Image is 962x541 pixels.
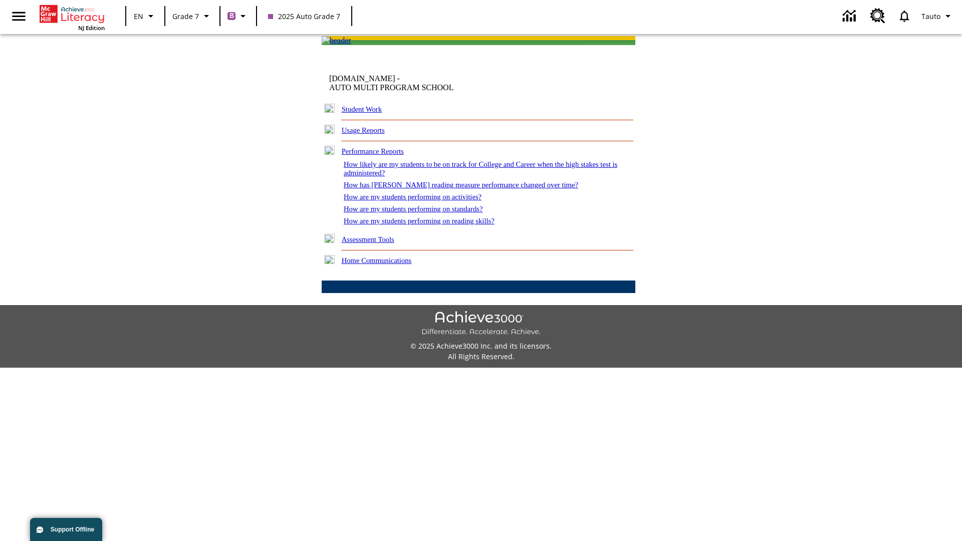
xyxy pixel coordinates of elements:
[324,125,335,134] img: plus.gif
[421,311,541,337] img: Achieve3000 Differentiate Accelerate Achieve
[324,234,335,243] img: plus.gif
[342,147,404,155] a: Performance Reports
[324,255,335,264] img: plus.gif
[4,2,34,31] button: Open side menu
[30,518,102,541] button: Support Offline
[223,7,253,25] button: Boost Class color is purple. Change class color
[917,7,958,25] button: Profile/Settings
[229,10,234,22] span: B
[342,126,385,134] a: Usage Reports
[342,256,412,264] a: Home Communications
[324,104,335,113] img: plus.gif
[329,74,514,92] td: [DOMAIN_NAME] -
[168,7,216,25] button: Grade: Grade 7, Select a grade
[51,526,94,533] span: Support Offline
[134,11,143,22] span: EN
[864,3,891,30] a: Resource Center, Will open in new tab
[129,7,161,25] button: Language: EN, Select a language
[172,11,199,22] span: Grade 7
[324,146,335,155] img: minus.gif
[329,83,453,92] nobr: AUTO MULTI PROGRAM SCHOOL
[837,3,864,30] a: Data Center
[344,193,482,201] a: How are my students performing on activities?
[344,181,578,189] a: How has [PERSON_NAME] reading measure performance changed over time?
[344,217,495,225] a: How are my students performing on reading skills?
[268,11,340,22] span: 2025 Auto Grade 7
[342,235,394,243] a: Assessment Tools
[342,105,382,113] a: Student Work
[40,3,105,32] div: Home
[891,3,917,29] a: Notifications
[322,36,351,45] img: header
[344,205,483,213] a: How are my students performing on standards?
[78,24,105,32] span: NJ Edition
[344,160,617,177] a: How likely are my students to be on track for College and Career when the high stakes test is adm...
[921,11,940,22] span: Tauto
